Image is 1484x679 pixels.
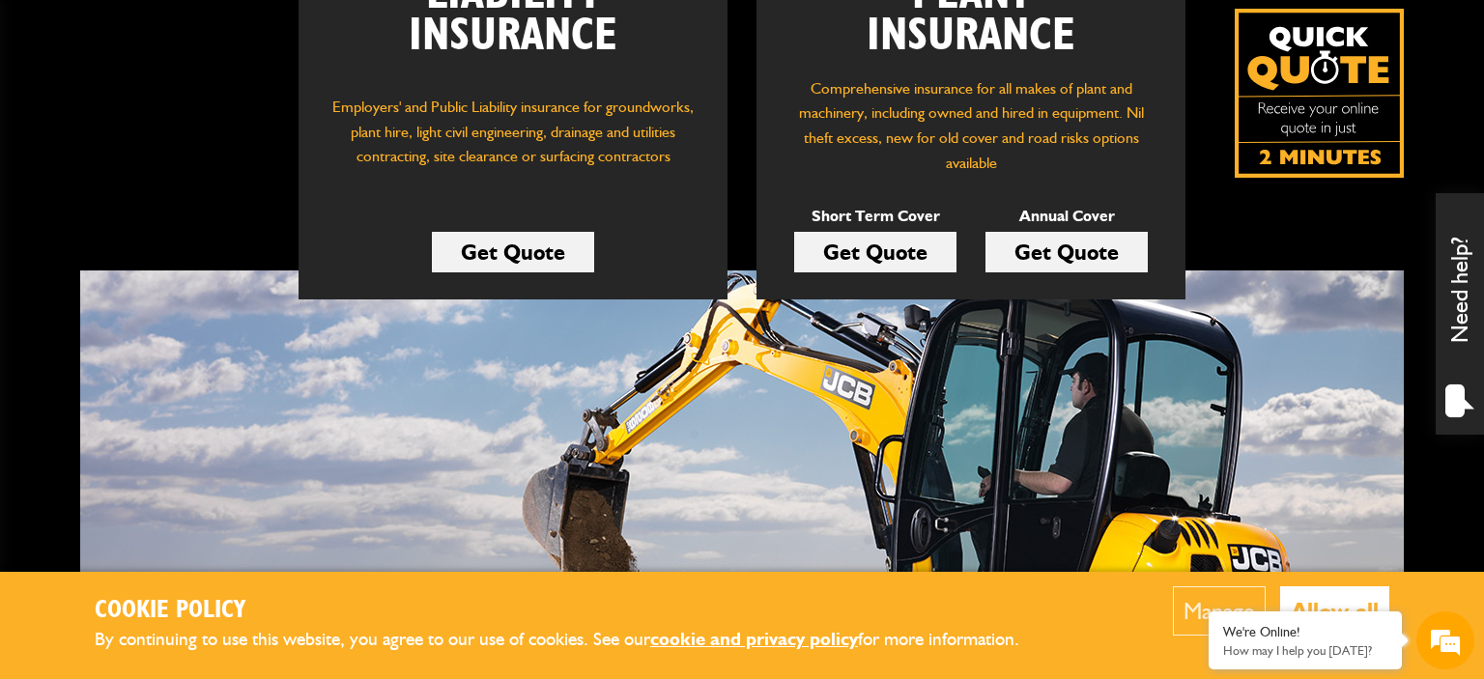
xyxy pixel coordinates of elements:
[785,76,1156,175] p: Comprehensive insurance for all makes of plant and machinery, including owned and hired in equipm...
[985,232,1148,272] a: Get Quote
[650,628,858,650] a: cookie and privacy policy
[1223,643,1387,658] p: How may I help you today?
[328,95,699,187] p: Employers' and Public Liability insurance for groundworks, plant hire, light civil engineering, d...
[1436,193,1484,435] div: Need help?
[100,108,325,133] div: Chat with us now
[25,179,353,221] input: Enter your last name
[1280,586,1389,636] button: Allow all
[1235,9,1404,178] a: Get your insurance quote isn just 2-minutes
[1173,586,1266,636] button: Manage
[794,232,956,272] a: Get Quote
[985,204,1148,229] p: Annual Cover
[33,107,81,134] img: d_20077148190_company_1631870298795_20077148190
[263,532,351,558] em: Start Chat
[794,204,956,229] p: Short Term Cover
[432,232,594,272] a: Get Quote
[1235,9,1404,178] img: Quick Quote
[317,10,363,56] div: Minimize live chat window
[1223,624,1387,640] div: We're Online!
[25,350,353,516] textarea: Type your message and hit 'Enter'
[25,293,353,335] input: Enter your phone number
[25,236,353,278] input: Enter your email address
[95,625,1051,655] p: By continuing to use this website, you agree to our use of cookies. See our for more information.
[95,596,1051,626] h2: Cookie Policy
